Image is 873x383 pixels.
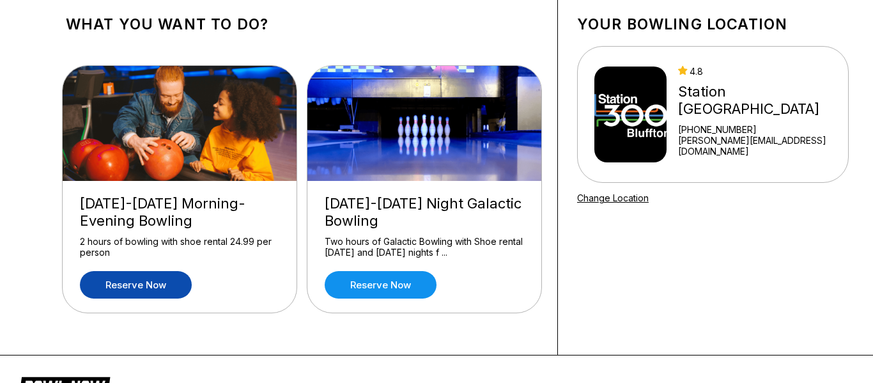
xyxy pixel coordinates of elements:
img: Station 300 Bluffton [594,66,667,162]
h1: Your bowling location [577,15,849,33]
img: Friday-Sunday Morning-Evening Bowling [63,66,298,181]
div: 4.8 [678,66,843,77]
div: [DATE]-[DATE] Morning-Evening Bowling [80,195,279,230]
div: [DATE]-[DATE] Night Galactic Bowling [325,195,524,230]
div: 2 hours of bowling with shoe rental 24.99 per person [80,236,279,258]
img: Friday-Saturday Night Galactic Bowling [307,66,543,181]
h1: What you want to do? [66,15,538,33]
a: Reserve now [80,271,192,299]
div: [PHONE_NUMBER] [678,124,843,135]
div: Two hours of Galactic Bowling with Shoe rental [DATE] and [DATE] nights f ... [325,236,524,258]
div: Station [GEOGRAPHIC_DATA] [678,83,843,118]
a: Reserve now [325,271,436,299]
a: [PERSON_NAME][EMAIL_ADDRESS][DOMAIN_NAME] [678,135,843,157]
a: Change Location [577,192,649,203]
